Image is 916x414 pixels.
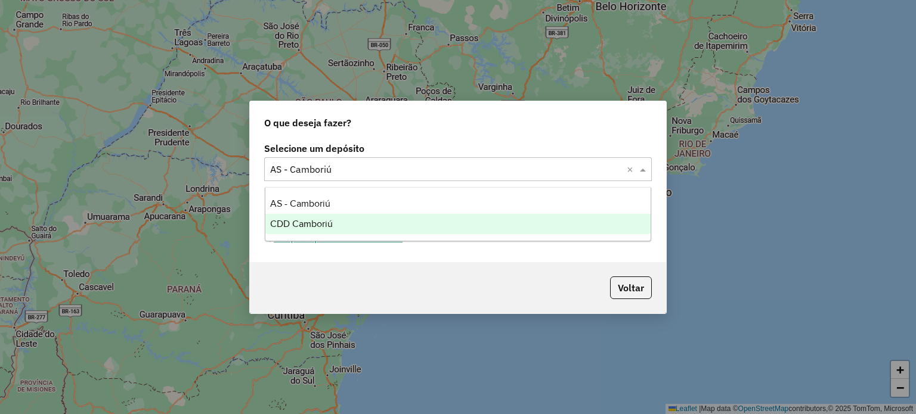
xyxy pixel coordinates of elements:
span: CDD Camboriú [270,219,333,229]
ng-dropdown-panel: Options list [265,187,652,241]
span: O que deseja fazer? [264,116,351,130]
span: AS - Camboriú [270,198,330,208]
span: Clear all [627,162,637,176]
button: Voltar [610,276,652,299]
label: Selecione um depósito [264,141,652,155]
